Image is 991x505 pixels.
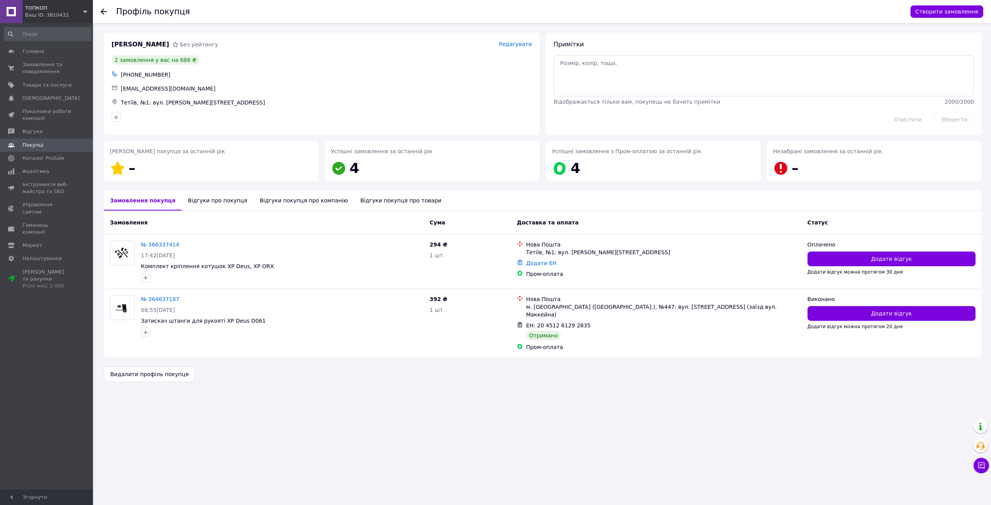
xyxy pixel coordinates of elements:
span: [PERSON_NAME] та рахунки [22,269,72,290]
span: ЕН: 20 4512 6129 2835 [526,322,591,329]
div: Тетіїв, №1: вул. [PERSON_NAME][STREET_ADDRESS] [119,97,533,108]
span: Управління сайтом [22,201,72,215]
span: Відображається тільки вам, покупець не бачить примітки [554,99,720,105]
span: 392 ₴ [430,296,447,302]
span: 4 [350,160,359,176]
div: Відгуки покупця про компанію [254,190,354,211]
span: Головна [22,48,44,55]
div: м. [GEOGRAPHIC_DATA] ([GEOGRAPHIC_DATA].), №447: вул. [STREET_ADDRESS] (заїзд вул. Маккейна) [526,303,801,318]
button: Чат з покупцем [974,458,989,473]
span: [DEMOGRAPHIC_DATA] [22,95,80,102]
a: Комплект кріплення котушок XP Deus, XP ORX [141,263,274,269]
a: Фото товару [110,295,135,320]
span: Покупці [22,142,43,149]
span: Cума [430,219,445,226]
span: Додати відгук можна протягом 30 дня [808,269,903,275]
div: Відгуки покупця про товари [354,190,447,211]
span: – [792,160,799,176]
span: Без рейтингу [180,41,218,48]
span: 17:42[DATE] [141,252,175,258]
span: Аналітика [22,168,49,175]
span: Показники роботи компанії [22,108,72,122]
div: Нова Пошта [526,295,801,303]
div: Prom мікс 1 000 [22,282,72,289]
span: Маркет [22,242,42,249]
span: [EMAIL_ADDRESS][DOMAIN_NAME] [121,86,216,92]
button: Створити замовлення [910,5,983,18]
div: Оплачено [808,241,976,248]
span: Статус [808,219,828,226]
a: № 366337414 [141,241,179,248]
span: Відгуки [22,128,43,135]
span: Каталог ProSale [22,155,64,162]
span: 1 шт. [430,307,445,313]
a: Фото товару [110,241,135,265]
div: Виконано [808,295,976,303]
span: 08:55[DATE] [141,307,175,313]
span: Замовлення [110,219,147,226]
div: 2 замовлення у вас на 686 ₴ [111,55,199,65]
div: Отримано [526,331,561,340]
div: Замовлення покупця [104,190,182,211]
span: Редагувати [499,41,532,47]
a: № 364637187 [141,296,179,302]
span: 294 ₴ [430,241,447,248]
span: 2000 / 2000 [945,99,974,105]
span: ТОПКОП [25,5,83,12]
div: Тетіїв, №1: вул. [PERSON_NAME][STREET_ADDRESS] [526,248,801,256]
div: Ваш ID: 3810432 [25,12,93,19]
img: Фото товару [110,298,134,317]
span: Доставка та оплата [517,219,579,226]
button: Додати відгук [808,306,976,321]
span: Успішні замовлення з Пром-оплатою за останній рік [552,148,701,154]
div: [PHONE_NUMBER] [119,69,533,80]
span: Примітки [554,41,584,48]
a: Додати ЕН [526,260,557,266]
span: Інструменти веб-майстра та SEO [22,181,72,195]
span: Незабрані замовлення за останній рік [773,148,882,154]
div: Відгуки про покупця [182,190,253,211]
span: [PERSON_NAME] покупця за останній рік [110,148,225,154]
input: Пошук [4,27,91,41]
div: Нова Пошта [526,241,801,248]
span: 4 [571,160,580,176]
span: [PERSON_NAME] [111,40,169,49]
h1: Профіль покупця [116,7,190,16]
span: Додати відгук [871,255,912,263]
button: Додати відгук [808,252,976,266]
span: – [129,160,135,176]
a: Затискач штанги для рукояті XP Deus D061 [141,318,266,324]
span: Замовлення та повідомлення [22,61,72,75]
span: Успішні замовлення за останній рік [331,148,432,154]
span: Додати відгук [871,310,912,317]
span: 1 шт. [430,252,445,258]
img: Фото товару [110,244,134,263]
div: Повернутися назад [101,8,107,15]
span: Товари та послуги [22,82,72,89]
span: Гаманець компанії [22,222,72,236]
div: Пром-оплата [526,343,801,351]
div: Пром-оплата [526,270,801,278]
span: Налаштування [22,255,62,262]
span: Додати відгук можна протягом 20 дня [808,324,903,329]
button: Видалити профіль покупця [104,366,195,382]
